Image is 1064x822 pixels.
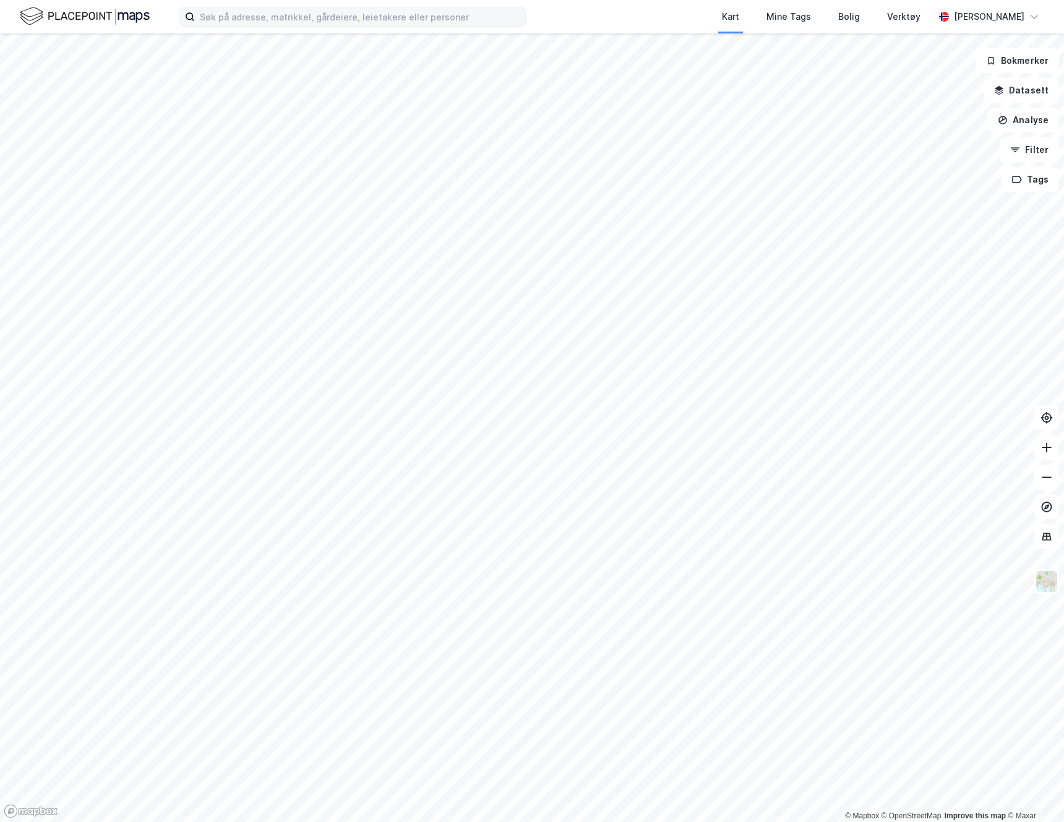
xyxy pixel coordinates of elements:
[887,9,920,24] div: Verktøy
[1002,763,1064,822] div: Kontrollprogram for chat
[766,9,811,24] div: Mine Tags
[4,804,58,818] a: Mapbox homepage
[845,811,879,820] a: Mapbox
[722,9,739,24] div: Kart
[987,108,1059,132] button: Analyse
[838,9,860,24] div: Bolig
[1035,569,1058,593] img: Z
[20,6,150,27] img: logo.f888ab2527a4732fd821a326f86c7f29.svg
[195,7,525,26] input: Søk på adresse, matrikkel, gårdeiere, leietakere eller personer
[1000,137,1059,162] button: Filter
[882,811,942,820] a: OpenStreetMap
[984,78,1059,103] button: Datasett
[1002,167,1059,192] button: Tags
[945,811,1006,820] a: Improve this map
[1002,763,1064,822] iframe: Chat Widget
[976,48,1059,73] button: Bokmerker
[954,9,1024,24] div: [PERSON_NAME]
